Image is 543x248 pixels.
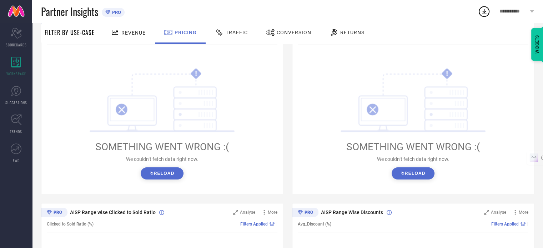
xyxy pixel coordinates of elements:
div: Open download list [478,5,491,18]
span: PRO [110,10,121,15]
span: Filters Applied [491,222,519,227]
span: Analyse [240,210,255,215]
span: | [276,222,277,227]
span: We couldn’t fetch data right now. [126,156,198,162]
span: AISP Range wise Clicked to Sold Ratio [70,209,156,215]
span: We couldn’t fetch data right now. [377,156,449,162]
span: Analyse [491,210,506,215]
span: More [519,210,528,215]
span: Avg_Discount (%) [298,222,331,227]
span: TRENDS [10,129,22,134]
tspan: ! [446,70,448,78]
tspan: ! [195,70,197,78]
button: ↻Reload [141,167,183,179]
span: WORKSPACE [6,71,26,76]
span: Partner Insights [41,4,98,19]
span: FWD [13,158,20,163]
span: More [268,210,277,215]
span: Returns [340,30,364,35]
svg: Zoom [233,210,238,215]
span: SUGGESTIONS [5,100,27,105]
span: SOMETHING WENT WRONG :( [346,141,480,153]
button: ↻Reload [392,167,434,179]
span: Conversion [277,30,311,35]
span: Filter By Use-Case [45,28,95,37]
span: SOMETHING WENT WRONG :( [95,141,229,153]
span: Revenue [121,30,146,36]
span: AISP Range Wise Discounts [321,209,383,215]
div: Premium [41,208,67,218]
span: SCORECARDS [6,42,27,47]
span: Pricing [175,30,197,35]
span: Filters Applied [240,222,268,227]
span: Clicked to Sold Ratio (%) [47,222,94,227]
span: Traffic [226,30,248,35]
span: | [527,222,528,227]
div: Premium [292,208,318,218]
svg: Zoom [484,210,489,215]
